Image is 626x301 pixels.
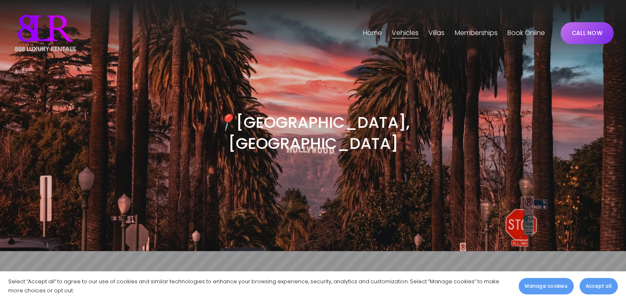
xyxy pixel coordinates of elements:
[216,111,236,133] em: 📍
[428,26,444,40] a: folder dropdown
[12,12,78,54] img: Luxury Car &amp; Home Rentals For Every Occasion
[579,278,618,294] button: Accept all
[363,26,382,40] a: Home
[519,278,573,294] button: Manage cookies
[392,26,419,40] a: folder dropdown
[428,27,444,39] span: Villas
[455,26,498,40] a: Memberships
[525,282,567,290] span: Manage cookies
[586,282,612,290] span: Accept all
[8,277,510,295] p: Select “Accept all” to agree to our use of cookies and similar technologies to enhance your brows...
[561,22,614,44] a: CALL NOW
[392,27,419,39] span: Vehicles
[507,26,545,40] a: Book Online
[163,112,463,154] h3: [GEOGRAPHIC_DATA], [GEOGRAPHIC_DATA]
